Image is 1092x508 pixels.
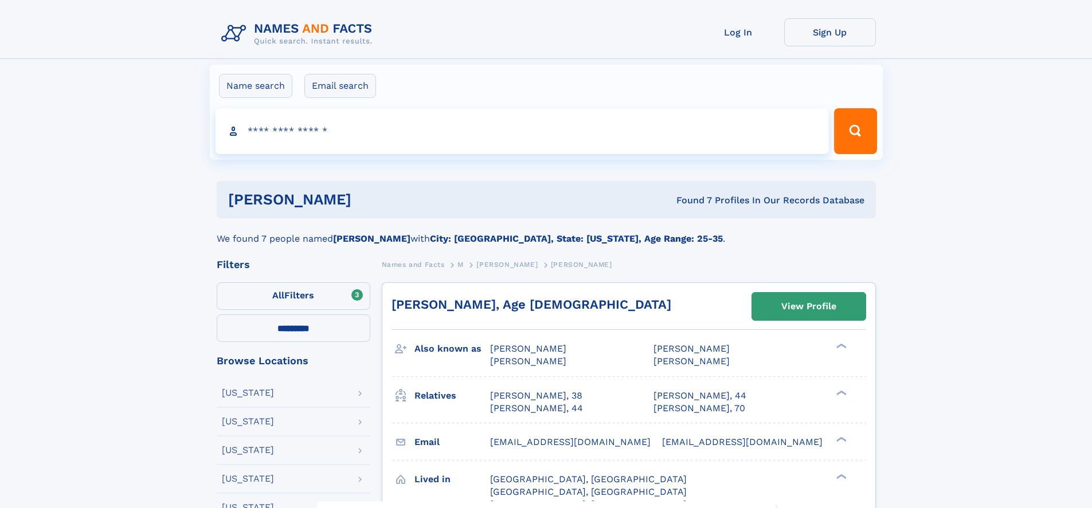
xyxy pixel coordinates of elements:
[833,389,847,396] div: ❯
[653,356,730,367] span: [PERSON_NAME]
[784,18,876,46] a: Sign Up
[662,436,823,447] span: [EMAIL_ADDRESS][DOMAIN_NAME]
[514,194,864,207] div: Found 7 Profiles In Our Records Database
[216,108,829,154] input: search input
[490,356,566,367] span: [PERSON_NAME]
[833,435,847,443] div: ❯
[833,342,847,350] div: ❯
[653,389,746,402] a: [PERSON_NAME], 44
[414,339,490,359] h3: Also known as
[490,486,687,497] span: [GEOGRAPHIC_DATA], [GEOGRAPHIC_DATA]
[392,297,671,312] a: [PERSON_NAME], Age [DEMOGRAPHIC_DATA]
[752,293,866,320] a: View Profile
[414,470,490,489] h3: Lived in
[430,233,723,244] b: City: [GEOGRAPHIC_DATA], State: [US_STATE], Age Range: 25-35
[692,18,784,46] a: Log In
[217,218,876,246] div: We found 7 people named with .
[217,18,382,49] img: Logo Names and Facts
[781,293,836,320] div: View Profile
[457,261,464,269] span: M
[490,402,583,415] a: [PERSON_NAME], 44
[304,74,376,98] label: Email search
[490,436,651,447] span: [EMAIL_ADDRESS][DOMAIN_NAME]
[490,343,566,354] span: [PERSON_NAME]
[217,356,370,366] div: Browse Locations
[228,192,514,207] h1: [PERSON_NAME]
[834,108,876,154] button: Search Button
[382,257,445,271] a: Names and Facts
[333,233,410,244] b: [PERSON_NAME]
[476,261,538,269] span: [PERSON_NAME]
[414,432,490,452] h3: Email
[414,386,490,405] h3: Relatives
[653,343,730,354] span: [PERSON_NAME]
[457,257,464,271] a: M
[222,474,274,483] div: [US_STATE]
[219,74,292,98] label: Name search
[217,259,370,270] div: Filters
[222,446,274,455] div: [US_STATE]
[217,282,370,310] label: Filters
[653,402,745,415] a: [PERSON_NAME], 70
[272,290,284,301] span: All
[490,389,582,402] a: [PERSON_NAME], 38
[222,388,274,397] div: [US_STATE]
[490,474,687,485] span: [GEOGRAPHIC_DATA], [GEOGRAPHIC_DATA]
[833,472,847,480] div: ❯
[476,257,538,271] a: [PERSON_NAME]
[222,417,274,426] div: [US_STATE]
[551,261,612,269] span: [PERSON_NAME]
